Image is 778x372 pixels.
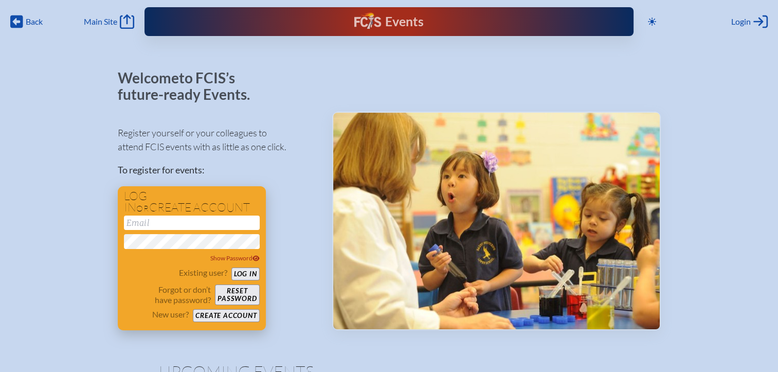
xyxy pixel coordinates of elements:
img: Events [333,113,660,330]
span: Main Site [84,16,117,27]
p: To register for events: [118,163,316,177]
p: Existing user? [179,268,227,278]
input: Email [124,216,260,230]
span: or [136,203,149,214]
button: Log in [231,268,260,280]
button: Create account [193,309,259,322]
p: Register yourself or your colleagues to attend FCIS events with as little as one click. [118,126,316,154]
span: Show Password [210,254,260,262]
p: Welcome to FCIS’s future-ready Events. [118,70,262,102]
span: Login [731,16,751,27]
h1: Log in create account [124,190,260,214]
span: Back [26,16,43,27]
div: FCIS Events — Future ready [283,12,495,31]
button: Resetpassword [215,285,259,305]
p: New user? [152,309,189,320]
a: Main Site [84,14,134,29]
p: Forgot or don’t have password? [124,285,211,305]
